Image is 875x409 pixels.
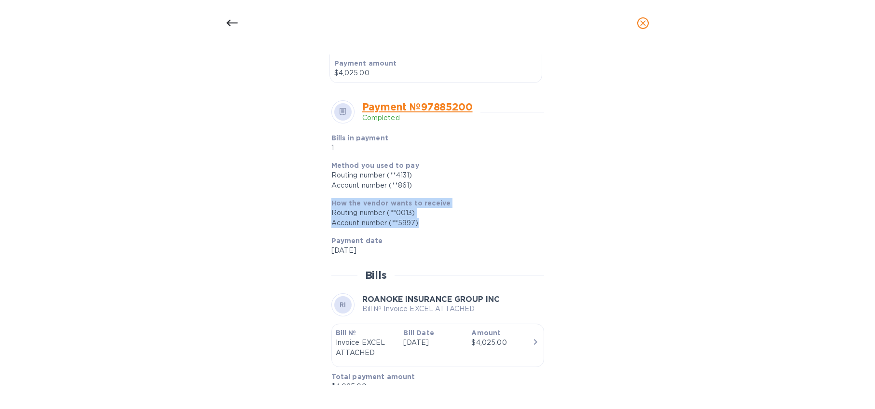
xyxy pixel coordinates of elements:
[331,324,544,367] button: Bill №Invoice EXCEL ATTACHEDBill Date[DATE]Amount$4,025.00
[362,113,473,123] p: Completed
[334,59,397,67] b: Payment amount
[331,373,415,381] b: Total payment amount
[331,237,383,245] b: Payment date
[331,162,419,169] b: Method you used to pay
[336,338,396,358] p: Invoice EXCEL ATTACHED
[471,338,532,348] div: $4,025.00
[334,68,537,78] p: $4,025.00
[331,134,388,142] b: Bills in payment
[362,295,500,304] b: ROANOKE INSURANCE GROUP INC
[331,180,536,191] div: Account number (**861‬)
[331,199,451,207] b: How the vendor wants to receive
[471,329,501,337] b: Amount
[331,208,536,218] div: Routing number (**0013)
[331,170,536,180] div: Routing number (**4131)
[331,218,536,228] div: Account number (**5997)
[403,338,464,348] p: [DATE]
[362,304,500,314] p: Bill № Invoice EXCEL ATTACHED
[331,143,468,153] p: 1
[331,382,536,392] p: $4,025.00
[403,329,434,337] b: Bill Date
[362,101,473,113] a: Payment № 97885200
[340,301,346,308] b: RI
[336,329,356,337] b: Bill №
[631,12,655,35] button: close
[331,245,536,256] p: [DATE]
[365,269,387,281] h2: Bills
